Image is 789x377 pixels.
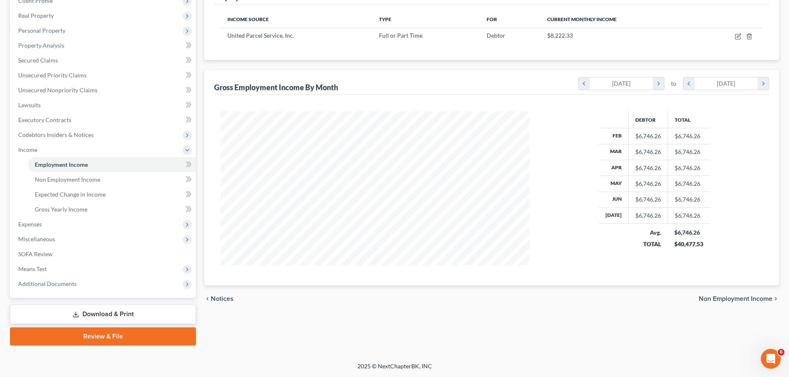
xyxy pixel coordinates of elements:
span: Income Source [227,16,269,22]
span: Type [379,16,391,22]
a: Expected Change in Income [28,187,196,202]
a: Executory Contracts [12,113,196,127]
button: Non Employment Income chevron_right [699,295,779,302]
span: United Parcel Service, Inc. [227,32,294,39]
td: $6,746.26 [668,208,710,223]
span: Additional Documents [18,280,77,287]
span: Debtor [487,32,505,39]
th: [DATE] [599,208,629,223]
span: Unsecured Priority Claims [18,72,87,79]
i: chevron_left [204,295,211,302]
div: $6,746.26 [635,132,661,140]
div: [DATE] [590,77,653,90]
div: Gross Employment Income By Month [214,82,338,92]
div: $6,746.26 [635,148,661,156]
i: chevron_right [758,77,769,90]
span: For [487,16,497,22]
span: Personal Property [18,27,65,34]
a: SOFA Review [12,247,196,262]
th: Apr [599,160,629,175]
div: $6,746.26 [635,195,661,204]
a: Unsecured Nonpriority Claims [12,83,196,98]
a: Lawsuits [12,98,196,113]
div: 2025 © NextChapterBK, INC [159,362,631,377]
th: Mar [599,144,629,160]
span: Unsecured Nonpriority Claims [18,86,97,94]
th: Jun [599,192,629,207]
td: $6,746.26 [668,144,710,160]
span: Lawsuits [18,101,41,108]
span: Non Employment Income [35,176,100,183]
span: Codebtors Insiders & Notices [18,131,94,138]
a: Gross Yearly Income [28,202,196,217]
th: Total [668,111,710,128]
span: $8,222.33 [547,32,573,39]
a: Download & Print [10,305,196,324]
iframe: Intercom live chat [761,349,781,369]
span: Real Property [18,12,54,19]
div: Avg. [635,228,661,237]
a: Unsecured Priority Claims [12,68,196,83]
span: Gross Yearly Income [35,206,87,213]
span: Means Test [18,265,47,272]
div: $6,746.26 [635,211,661,220]
a: Non Employment Income [28,172,196,187]
div: TOTAL [635,240,661,248]
div: $40,477.53 [674,240,703,248]
td: $6,746.26 [668,160,710,175]
th: May [599,176,629,192]
a: Employment Income [28,157,196,172]
i: chevron_left [579,77,590,90]
th: Debtor [628,111,668,128]
a: Property Analysis [12,38,196,53]
div: $6,746.26 [674,228,703,237]
i: chevron_left [683,77,695,90]
td: $6,746.26 [668,192,710,207]
span: Current Monthly Income [547,16,617,22]
button: chevron_left Notices [204,295,234,302]
span: Property Analysis [18,42,64,49]
div: $6,746.26 [635,180,661,188]
span: Employment Income [35,161,88,168]
span: Secured Claims [18,57,58,64]
th: Feb [599,128,629,144]
span: to [671,79,676,88]
i: chevron_right [653,77,664,90]
span: Miscellaneous [18,235,55,243]
div: [DATE] [695,77,758,90]
span: SOFA Review [18,250,53,257]
span: Notices [211,295,234,302]
a: Review & File [10,327,196,346]
span: 6 [778,349,784,355]
i: chevron_right [772,295,779,302]
span: Income [18,146,37,153]
span: Expenses [18,221,42,228]
span: Non Employment Income [699,295,772,302]
div: $6,746.26 [635,164,661,172]
span: Expected Change in Income [35,191,106,198]
span: Full or Part Time [379,32,422,39]
td: $6,746.26 [668,176,710,192]
td: $6,746.26 [668,128,710,144]
a: Secured Claims [12,53,196,68]
span: Executory Contracts [18,116,71,123]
